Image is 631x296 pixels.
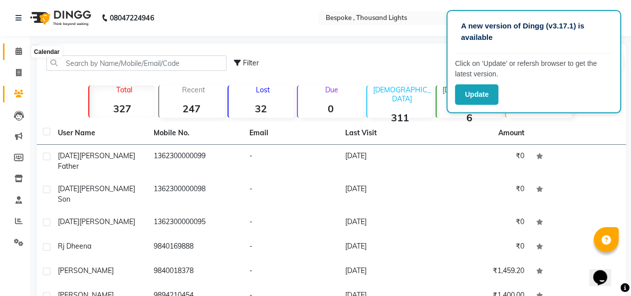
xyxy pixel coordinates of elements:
p: [DEMOGRAPHIC_DATA] [440,85,502,103]
th: Mobile No. [148,122,243,145]
td: 1362300000095 [148,211,243,235]
td: [DATE] [339,235,434,260]
td: 1362300000099 [148,145,243,178]
td: [DATE] [339,260,434,284]
td: ₹0 [434,145,530,178]
strong: 6 [436,111,502,124]
span: Rj Dheena [58,242,91,251]
p: Total [93,85,155,94]
iframe: chat widget [589,256,621,286]
p: Due [300,85,363,94]
td: [DATE] [339,211,434,235]
img: logo [25,4,94,32]
p: Recent [163,85,224,94]
td: ₹0 [434,178,530,211]
td: - [243,260,339,284]
span: [DATE][PERSON_NAME] [58,217,135,226]
p: A new version of Dingg (v3.17.1) is available [461,20,607,43]
td: - [243,235,339,260]
td: [DATE] [339,178,434,211]
span: [PERSON_NAME] [58,266,114,275]
td: ₹1,459.20 [434,260,530,284]
button: Update [455,84,498,105]
td: ₹0 [434,211,530,235]
th: Email [243,122,339,145]
span: [DATE][PERSON_NAME] son [58,184,135,204]
th: Last Visit [339,122,434,145]
strong: 0 [298,102,363,115]
td: 9840169888 [148,235,243,260]
strong: 327 [89,102,155,115]
td: - [243,145,339,178]
td: [DATE] [339,145,434,178]
strong: 311 [367,111,432,124]
strong: 32 [228,102,294,115]
th: User Name [52,122,148,145]
span: [DATE][PERSON_NAME] father [58,151,135,171]
input: Search by Name/Mobile/Email/Code [46,55,226,71]
div: Calendar [31,46,62,58]
p: [DEMOGRAPHIC_DATA] [371,85,432,103]
p: Lost [232,85,294,94]
strong: 247 [159,102,224,115]
th: Amount [492,122,530,144]
p: Click on ‘Update’ or refersh browser to get the latest version. [455,58,613,79]
td: 9840018378 [148,260,243,284]
td: - [243,211,339,235]
td: - [243,178,339,211]
td: 1362300000098 [148,178,243,211]
b: 08047224946 [110,4,154,32]
span: Filter [243,58,259,67]
td: ₹0 [434,235,530,260]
